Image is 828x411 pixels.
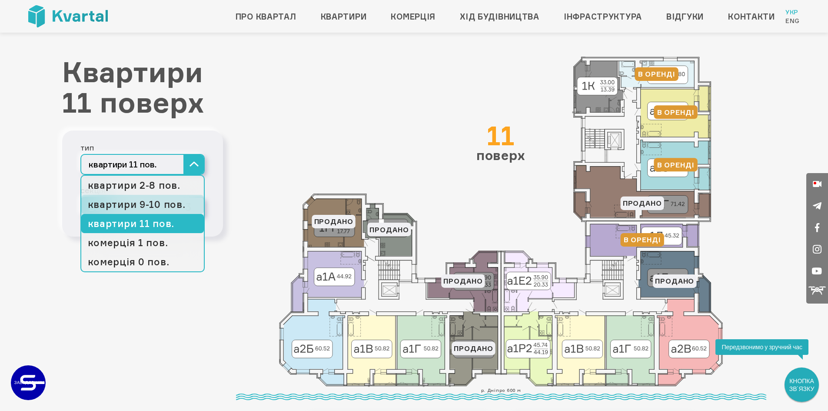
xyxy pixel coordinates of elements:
a: Укр [785,8,800,17]
a: квартири 2-8 пов. [81,176,204,195]
a: ЗАБУДОВНИК [11,365,46,400]
a: комерція 1 пов. [81,233,204,252]
a: Про квартал [236,10,296,23]
a: Хід будівництва [460,10,539,23]
div: КНОПКА ЗВ`ЯЗКУ [785,368,818,401]
div: поверх [476,123,525,162]
a: Комерція [391,10,436,23]
a: Eng [785,17,800,25]
div: тип [80,141,205,154]
a: Квартири [321,10,367,23]
div: р. Дніпро 600 м [236,387,766,400]
text: ЗАБУДОВНИК [14,380,44,385]
a: Відгуки [666,10,704,23]
h1: Квартири 11 поверх [62,57,223,117]
a: Контакти [728,10,775,23]
a: квартири 11 пов. [81,214,204,233]
button: квартири 11 пов. [80,154,205,175]
a: квартири 9-10 пов. [81,195,204,214]
a: комерція 0 пов. [81,252,204,271]
img: Kvartal [28,5,108,27]
div: 11 [476,123,525,149]
a: Інфраструктура [564,10,642,23]
div: Передзвонимо у зручний час [715,339,808,355]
